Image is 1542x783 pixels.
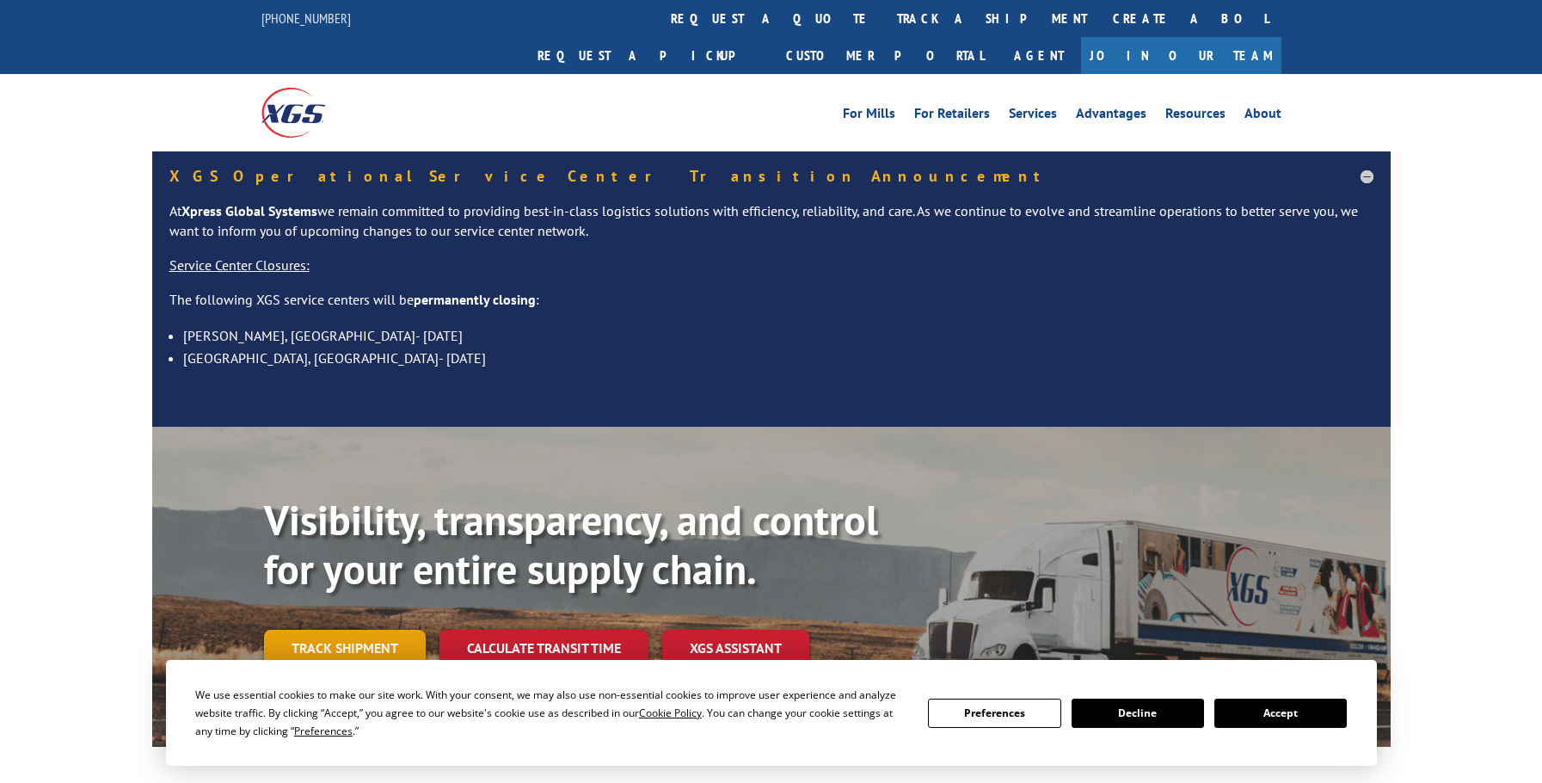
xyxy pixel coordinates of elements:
[414,291,536,308] strong: permanently closing
[169,256,310,274] u: Service Center Closures:
[169,169,1373,184] h5: XGS Operational Service Center Transition Announcement
[264,630,426,666] a: Track shipment
[843,107,895,126] a: For Mills
[183,324,1373,347] li: [PERSON_NAME], [GEOGRAPHIC_DATA]- [DATE]
[525,37,773,74] a: Request a pickup
[1072,699,1204,728] button: Decline
[914,107,990,126] a: For Retailers
[1076,107,1146,126] a: Advantages
[773,37,997,74] a: Customer Portal
[1081,37,1281,74] a: Join Our Team
[662,630,809,667] a: XGS ASSISTANT
[169,201,1373,256] p: At we remain committed to providing best-in-class logistics solutions with efficiency, reliabilit...
[997,37,1081,74] a: Agent
[166,660,1377,766] div: Cookie Consent Prompt
[261,9,351,27] a: [PHONE_NUMBER]
[1165,107,1226,126] a: Resources
[195,686,907,740] div: We use essential cookies to make our site work. With your consent, we may also use non-essential ...
[928,699,1060,728] button: Preferences
[1009,107,1057,126] a: Services
[639,706,702,720] span: Cookie Policy
[264,493,878,596] b: Visibility, transparency, and control for your entire supply chain.
[294,724,353,738] span: Preferences
[439,630,648,667] a: Calculate transit time
[169,290,1373,324] p: The following XGS service centers will be :
[1244,107,1281,126] a: About
[1214,699,1347,728] button: Accept
[183,347,1373,369] li: [GEOGRAPHIC_DATA], [GEOGRAPHIC_DATA]- [DATE]
[181,202,317,219] strong: Xpress Global Systems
